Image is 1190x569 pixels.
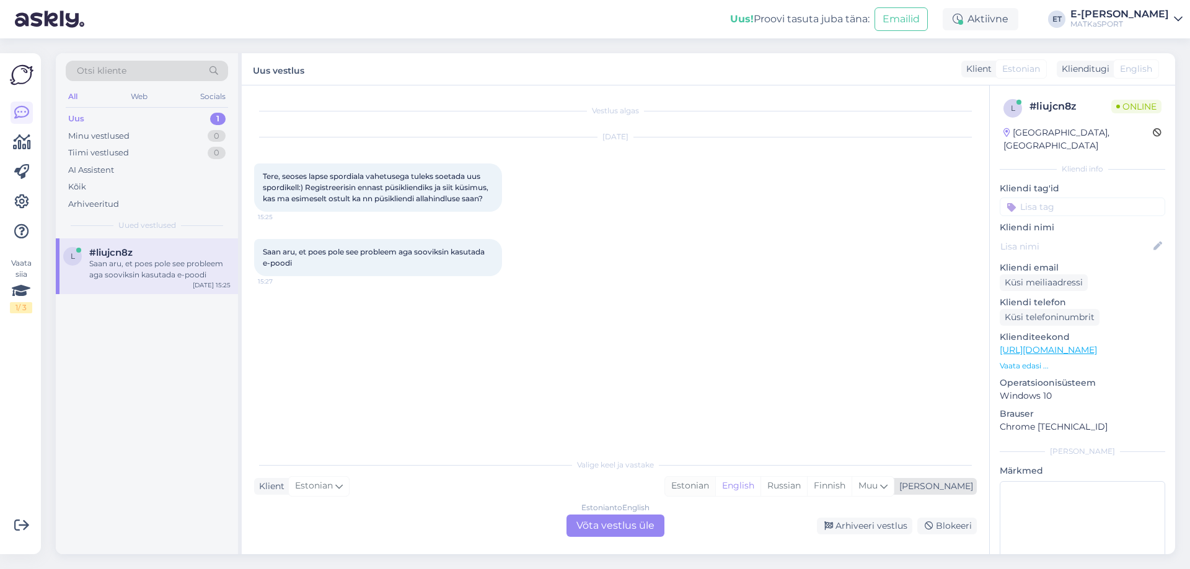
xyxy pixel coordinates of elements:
[566,515,664,537] div: Võta vestlus üle
[10,258,32,313] div: Vaata siia
[263,172,490,203] span: Tere, seoses lapse spordiala vahetusega tuleks soetada uus spordikell:) Registreerisin ennast püs...
[1000,360,1165,371] p: Vaata edasi ...
[68,130,130,142] div: Minu vestlused
[943,8,1018,30] div: Aktiivne
[858,480,878,491] span: Muu
[1000,163,1165,175] div: Kliendi info
[1000,344,1097,355] a: [URL][DOMAIN_NAME]
[715,477,760,495] div: English
[68,164,114,176] div: AI Assistent
[1048,11,1065,28] div: ET
[198,89,228,105] div: Socials
[254,131,977,142] div: [DATE]
[10,63,33,87] img: Askly Logo
[1000,182,1165,195] p: Kliendi tag'id
[89,247,133,258] span: #liujcn8z
[581,502,650,513] div: Estonian to English
[10,302,32,313] div: 1 / 3
[263,247,487,267] span: Saan aru, et poes pole see probleem aga sooviksin kasutada e-poodi
[1029,99,1111,114] div: # liujcn8z
[1000,376,1165,389] p: Operatsioonisüsteem
[894,480,973,493] div: [PERSON_NAME]
[917,518,977,534] div: Blokeeri
[253,61,304,77] label: Uus vestlus
[1000,420,1165,433] p: Chrome [TECHNICAL_ID]
[68,181,86,193] div: Kõik
[208,130,226,142] div: 0
[1000,261,1165,274] p: Kliendi email
[295,479,333,493] span: Estonian
[193,280,231,290] div: [DATE] 15:25
[1057,63,1109,76] div: Klienditugi
[1000,198,1165,216] input: Lisa tag
[254,105,977,116] div: Vestlus algas
[208,147,226,159] div: 0
[71,251,75,261] span: l
[1000,296,1165,309] p: Kliendi telefon
[254,459,977,471] div: Valige keel ja vastake
[68,113,84,125] div: Uus
[254,480,284,493] div: Klient
[68,147,129,159] div: Tiimi vestlused
[1000,331,1165,344] p: Klienditeekond
[1002,63,1040,76] span: Estonian
[1111,100,1161,113] span: Online
[258,277,304,286] span: 15:27
[66,89,80,105] div: All
[730,12,870,27] div: Proovi tasuta juba täna:
[210,113,226,125] div: 1
[730,13,754,25] b: Uus!
[875,7,928,31] button: Emailid
[1000,464,1165,477] p: Märkmed
[1011,103,1015,113] span: l
[1070,9,1183,29] a: E-[PERSON_NAME]MATKaSPORT
[118,220,176,231] span: Uued vestlused
[128,89,150,105] div: Web
[817,518,912,534] div: Arhiveeri vestlus
[1070,9,1169,19] div: E-[PERSON_NAME]
[89,258,231,280] div: Saan aru, et poes pole see probleem aga sooviksin kasutada e-poodi
[807,477,852,495] div: Finnish
[1000,407,1165,420] p: Brauser
[760,477,807,495] div: Russian
[1003,126,1153,152] div: [GEOGRAPHIC_DATA], [GEOGRAPHIC_DATA]
[68,198,119,211] div: Arhiveeritud
[1000,240,1151,253] input: Lisa nimi
[1000,221,1165,234] p: Kliendi nimi
[1120,63,1152,76] span: English
[665,477,715,495] div: Estonian
[961,63,992,76] div: Klient
[1000,389,1165,402] p: Windows 10
[1000,309,1100,326] div: Küsi telefoninumbrit
[1000,446,1165,457] div: [PERSON_NAME]
[1070,19,1169,29] div: MATKaSPORT
[258,212,304,222] span: 15:25
[1000,274,1088,291] div: Küsi meiliaadressi
[77,64,126,77] span: Otsi kliente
